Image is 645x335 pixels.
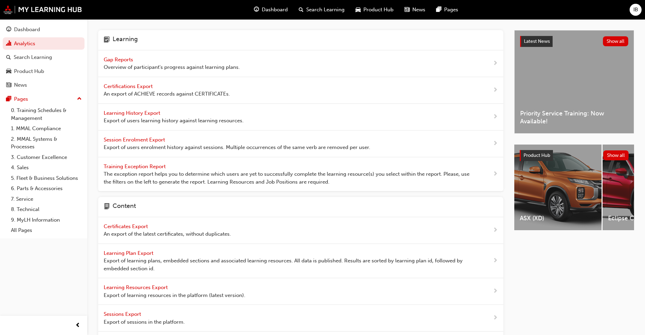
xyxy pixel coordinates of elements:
div: News [14,81,27,89]
span: Learning Plan Export [104,250,155,256]
span: Search Learning [306,6,345,14]
span: learning-icon [104,36,110,45]
span: Learning History Export [104,110,162,116]
h4: Content [113,202,136,211]
a: Search Learning [3,51,85,64]
span: IB [633,6,638,14]
button: DashboardAnalyticsSearch LearningProduct HubNews [3,22,85,93]
a: 0. Training Schedules & Management [8,105,85,123]
span: Export of users learning history against learning resources. [104,117,244,125]
span: guage-icon [6,27,11,33]
span: search-icon [299,5,304,14]
span: Product Hub [524,152,550,158]
span: Product Hub [363,6,394,14]
span: next-icon [493,226,498,235]
span: Training Exception Report [104,163,167,170]
span: An export of ACHIEVE records against CERTIFICATEs. [104,90,230,98]
a: 5. Fleet & Business Solutions [8,173,85,184]
span: Certifications Export [104,83,154,89]
button: Show all [603,150,629,160]
span: Session Enrolment Export [104,137,166,143]
a: car-iconProduct Hub [350,3,399,17]
a: 9. MyLH Information [8,215,85,225]
img: mmal [3,5,82,14]
a: 1. MMAL Compliance [8,123,85,134]
span: car-icon [6,69,11,75]
h4: Learning [113,36,138,45]
span: Export of learning resources in the platform (latest version). [104,291,245,299]
a: 3. Customer Excellence [8,152,85,163]
span: pages-icon [6,96,11,102]
span: pages-icon [436,5,441,14]
a: Certificates Export An export of the latest certificates, without duplicates.next-icon [98,217,503,244]
span: Dashboard [262,6,288,14]
span: Sessions Export [104,311,142,317]
span: search-icon [6,54,11,61]
span: prev-icon [75,321,80,330]
span: Export of learning plans, embedded sections and associated learning resources. All data is publis... [104,257,471,272]
a: Product HubShow all [520,150,629,161]
button: Pages [3,93,85,106]
a: news-iconNews [399,3,431,17]
a: 4. Sales [8,162,85,173]
span: page-icon [104,202,110,211]
button: Show all [603,36,629,46]
span: ASX (XD) [520,214,596,222]
a: Dashboard [3,23,85,36]
span: next-icon [493,139,498,148]
a: Learning Plan Export Export of learning plans, embedded sections and associated learning resource... [98,244,503,278]
a: Session Enrolment Export Export of users enrolment history against sessions. Multiple occurrences... [98,131,503,157]
div: Pages [14,95,28,103]
a: ASX (XD) [514,145,602,230]
span: news-icon [6,82,11,88]
span: Learning Resources Export [104,284,169,290]
span: car-icon [356,5,361,14]
span: next-icon [493,86,498,95]
a: pages-iconPages [431,3,464,17]
span: news-icon [404,5,410,14]
span: next-icon [493,287,498,296]
a: News [3,79,85,91]
span: Priority Service Training: Now Available! [520,110,628,125]
a: 8. Technical [8,204,85,215]
a: 2. MMAL Systems & Processes [8,134,85,152]
a: Learning Resources Export Export of learning resources in the platform (latest version).next-icon [98,278,503,305]
a: All Pages [8,225,85,236]
span: next-icon [493,257,498,265]
a: Certifications Export An export of ACHIEVE records against CERTIFICATEs.next-icon [98,77,503,104]
span: Export of sessions in the platform. [104,318,185,326]
a: guage-iconDashboard [248,3,293,17]
a: search-iconSearch Learning [293,3,350,17]
span: chart-icon [6,41,11,47]
span: Export of users enrolment history against sessions. Multiple occurrences of the same verb are rem... [104,144,370,151]
span: guage-icon [254,5,259,14]
a: 7. Service [8,194,85,204]
span: The exception report helps you to determine which users are yet to successfully complete the lear... [104,170,471,186]
span: Certificates Export [104,223,149,229]
span: An export of the latest certificates, without duplicates. [104,230,231,238]
a: Gap Reports Overview of participant's progress against learning plans.next-icon [98,50,503,77]
a: Learning History Export Export of users learning history against learning resources.next-icon [98,104,503,131]
span: Gap Reports [104,57,134,63]
span: next-icon [493,113,498,121]
span: Latest News [524,38,550,44]
a: Analytics [3,37,85,50]
span: Overview of participant's progress against learning plans. [104,63,240,71]
div: Dashboard [14,26,40,34]
a: Latest NewsShow allPriority Service Training: Now Available! [514,30,634,134]
span: up-icon [77,95,82,103]
a: 6. Parts & Accessories [8,183,85,194]
a: Latest NewsShow all [520,36,628,47]
a: Sessions Export Export of sessions in the platform.next-icon [98,305,503,332]
span: next-icon [493,59,498,68]
div: Product Hub [14,67,44,75]
a: Product Hub [3,65,85,78]
span: next-icon [493,170,498,178]
div: Search Learning [14,53,52,61]
button: IB [630,4,642,16]
a: Training Exception Report The exception report helps you to determine which users are yet to succ... [98,157,503,192]
span: News [412,6,425,14]
span: Pages [444,6,458,14]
